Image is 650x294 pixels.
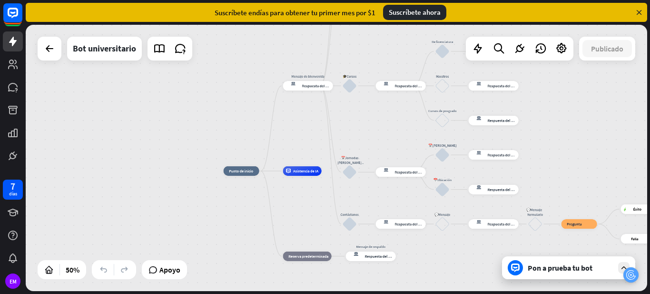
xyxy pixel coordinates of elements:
[66,265,79,274] font: 50%
[256,8,375,17] font: días para obtener tu primer mes por $1
[9,191,17,197] font: días
[293,169,318,173] font: Asistencia de IA
[434,213,450,217] font: 💬Mensaje
[488,83,517,88] font: Respuesta del bot
[567,222,582,226] font: Pregunta
[428,109,457,113] font: Cursos de posgrado
[631,236,639,241] font: Falla
[389,8,441,17] font: Suscríbete ahora
[10,180,15,192] font: 7
[343,74,356,79] font: 🎓Cursos
[591,44,623,53] font: Publicado
[633,207,642,212] font: Éxito
[624,236,629,241] font: fallo de bloque
[488,118,517,123] font: Respuesta del bot
[8,4,36,32] button: Abrir el widget de chat LiveChat
[356,244,385,249] font: Mensaje de respaldo
[488,152,517,157] font: Respuesta del bot
[472,219,483,224] font: respuesta del bot de bloqueo
[10,278,17,285] font: EM
[292,74,325,79] font: Mensaje de bienvenida
[302,83,331,88] font: Respuesta del bot
[526,208,544,217] font: 💬Mensaje - formulario
[229,169,253,173] font: Punto de inicio
[472,81,483,86] font: respuesta del bot de bloqueo
[288,254,328,259] font: Reserva predeterminada
[159,265,180,274] font: Apoyo
[488,187,517,192] font: Respuesta del bot
[337,156,365,170] font: 📅Jornadas [PERSON_NAME] abiertas
[582,40,632,57] button: Publicado
[472,116,483,121] font: respuesta del bot de bloqueo
[472,150,483,155] font: respuesta del bot de bloqueo
[428,143,457,148] font: 📅[PERSON_NAME]
[3,180,23,200] a: 7 días
[365,254,394,259] font: Respuesta del bot
[395,170,424,174] font: Respuesta del bot
[379,81,391,86] font: respuesta del bot de bloqueo
[488,222,517,226] font: Respuesta del bot
[73,37,136,61] div: Bot universitario
[436,74,449,79] font: Maestros
[379,219,391,224] font: respuesta del bot de bloqueo
[472,185,483,190] font: respuesta del bot de bloqueo
[624,207,630,212] font: éxito del bloque
[432,40,453,44] font: De licenciatura
[433,178,452,182] font: 📅Ubicación
[215,8,256,17] font: Suscríbete en
[528,263,592,273] font: Pon a prueba tu bot
[73,43,136,54] font: Bot universitario
[395,222,424,226] font: Respuesta del bot
[286,81,298,86] font: respuesta del bot de bloqueo
[395,83,424,88] font: Respuesta del bot
[349,252,361,256] font: respuesta del bot de bloqueo
[379,167,391,172] font: respuesta del bot de bloqueo
[341,213,359,217] font: Contáctanos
